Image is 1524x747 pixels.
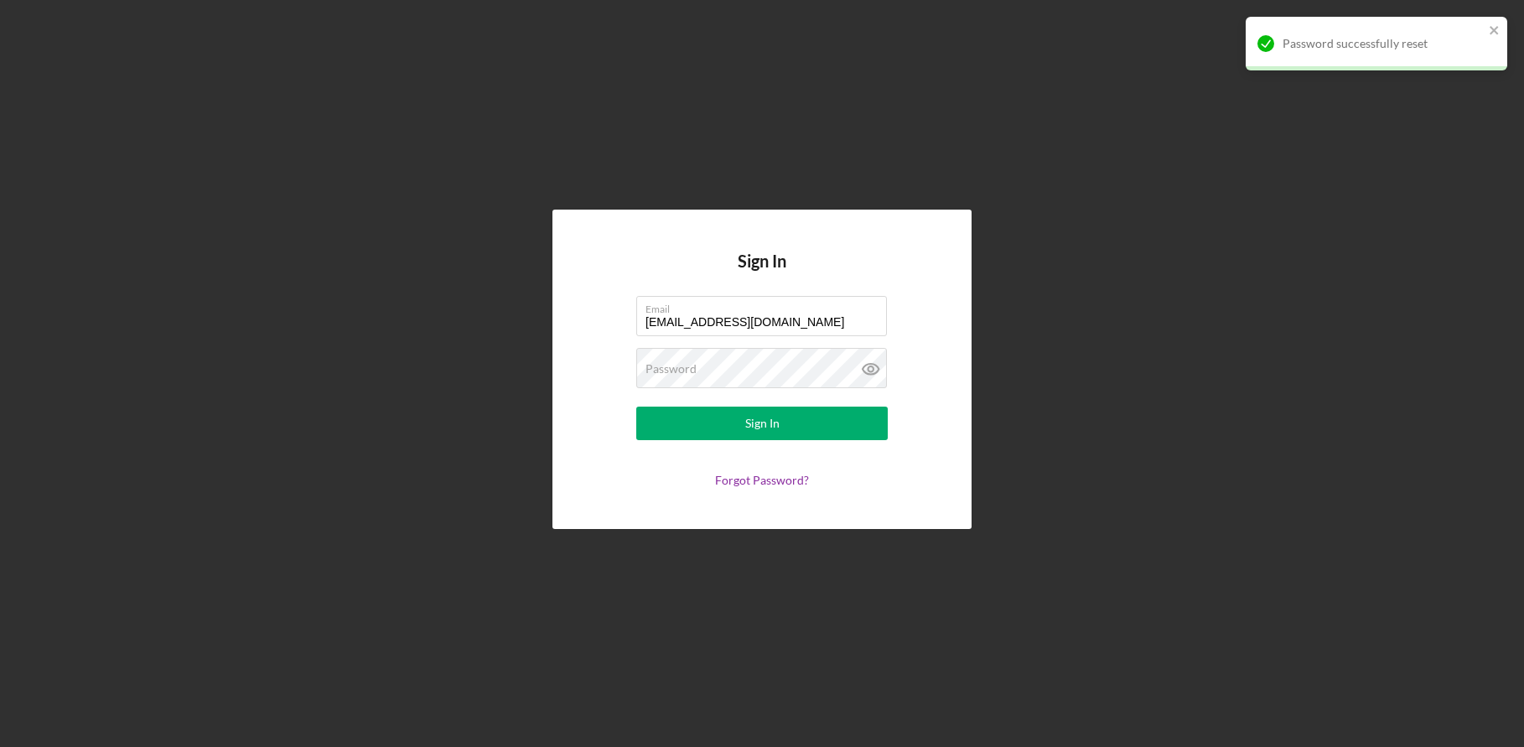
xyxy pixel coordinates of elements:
a: Forgot Password? [715,473,809,487]
h4: Sign In [738,252,786,296]
div: Sign In [745,407,780,440]
label: Email [645,297,887,315]
button: close [1489,23,1501,39]
label: Password [645,362,697,376]
div: Password successfully reset [1283,37,1484,50]
button: Sign In [636,407,888,440]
